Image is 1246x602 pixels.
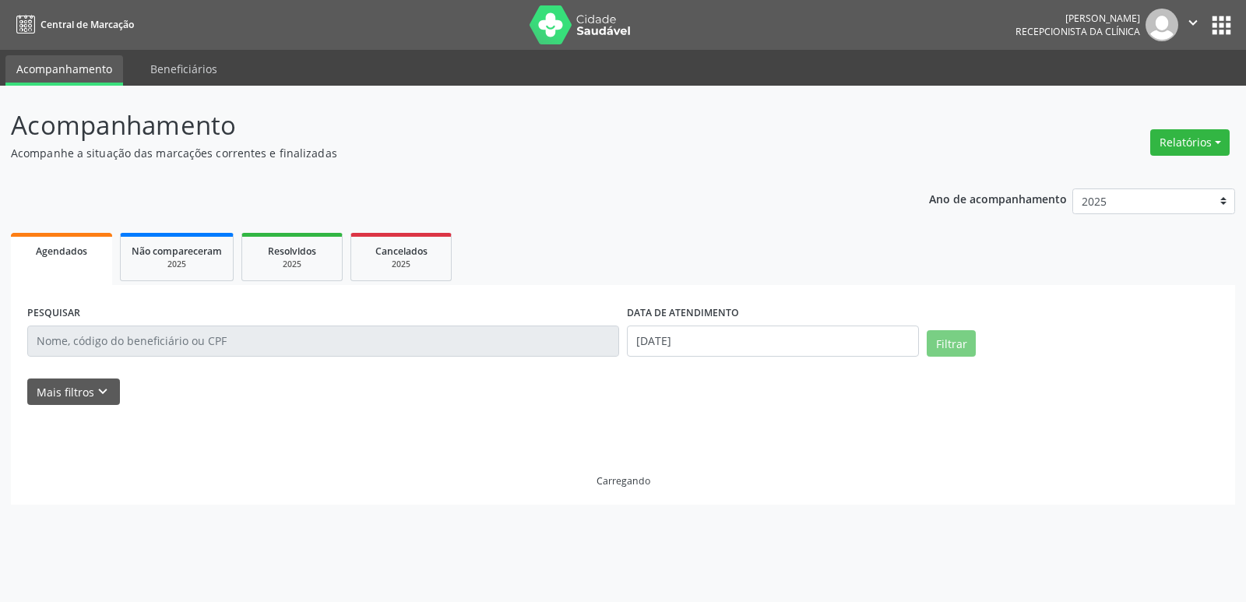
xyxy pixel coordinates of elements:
[27,301,80,326] label: PESQUISAR
[132,245,222,258] span: Não compareceram
[1015,25,1140,38] span: Recepcionista da clínica
[362,259,440,270] div: 2025
[27,378,120,406] button: Mais filtroskeyboard_arrow_down
[27,326,619,357] input: Nome, código do beneficiário ou CPF
[927,330,976,357] button: Filtrar
[1150,129,1230,156] button: Relatórios
[268,245,316,258] span: Resolvidos
[1146,9,1178,41] img: img
[1178,9,1208,41] button: 
[375,245,428,258] span: Cancelados
[94,383,111,400] i: keyboard_arrow_down
[5,55,123,86] a: Acompanhamento
[597,474,650,488] div: Carregando
[11,106,868,145] p: Acompanhamento
[40,18,134,31] span: Central de Marcação
[132,259,222,270] div: 2025
[1015,12,1140,25] div: [PERSON_NAME]
[11,145,868,161] p: Acompanhe a situação das marcações correntes e finalizadas
[139,55,228,83] a: Beneficiários
[253,259,331,270] div: 2025
[36,245,87,258] span: Agendados
[929,188,1067,208] p: Ano de acompanhamento
[627,301,739,326] label: DATA DE ATENDIMENTO
[1208,12,1235,39] button: apps
[1184,14,1202,31] i: 
[627,326,919,357] input: Selecione um intervalo
[11,12,134,37] a: Central de Marcação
